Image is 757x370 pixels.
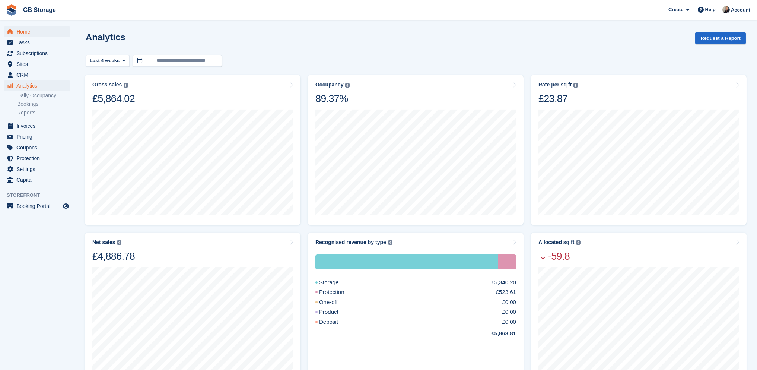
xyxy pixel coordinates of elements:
[473,329,516,338] div: £5,863.81
[573,83,578,88] img: icon-info-grey-7440780725fd019a000dd9b08b2336e03edf1995a4989e88bcd33f0948082b44.svg
[16,80,61,91] span: Analytics
[92,92,135,105] div: £5,864.02
[668,6,683,13] span: Create
[705,6,716,13] span: Help
[4,26,70,37] a: menu
[498,254,516,269] div: Protection
[7,192,74,199] span: Storefront
[16,164,61,174] span: Settings
[6,4,17,16] img: stora-icon-8386f47178a22dfd0bd8f6a31ec36ba5ce8667c1dd55bd0f319d3a0aa187defe.svg
[90,57,120,64] span: Last 4 weeks
[92,82,122,88] div: Gross sales
[4,48,70,58] a: menu
[117,240,121,245] img: icon-info-grey-7440780725fd019a000dd9b08b2336e03edf1995a4989e88bcd33f0948082b44.svg
[502,318,516,326] div: £0.00
[124,83,128,88] img: icon-info-grey-7440780725fd019a000dd9b08b2336e03edf1995a4989e88bcd33f0948082b44.svg
[502,298,516,307] div: £0.00
[4,201,70,211] a: menu
[20,4,59,16] a: GB Storage
[722,6,730,13] img: Karl Walker
[315,318,356,326] div: Deposit
[315,278,357,287] div: Storage
[502,308,516,316] div: £0.00
[86,55,130,67] button: Last 4 weeks
[4,59,70,69] a: menu
[4,80,70,91] a: menu
[86,32,125,42] h2: Analytics
[16,37,61,48] span: Tasks
[16,70,61,80] span: CRM
[4,164,70,174] a: menu
[17,92,70,99] a: Daily Occupancy
[315,239,386,246] div: Recognised revenue by type
[16,26,61,37] span: Home
[4,121,70,131] a: menu
[496,288,516,297] div: £523.61
[538,92,578,105] div: £23.87
[315,82,343,88] div: Occupancy
[17,109,70,116] a: Reports
[695,32,746,44] button: Request a Report
[16,132,61,142] span: Pricing
[16,142,61,153] span: Coupons
[491,278,516,287] div: £5,340.20
[92,239,115,246] div: Net sales
[731,6,750,14] span: Account
[576,240,581,245] img: icon-info-grey-7440780725fd019a000dd9b08b2336e03edf1995a4989e88bcd33f0948082b44.svg
[4,153,70,164] a: menu
[16,153,61,164] span: Protection
[4,132,70,142] a: menu
[315,288,362,297] div: Protection
[538,239,574,246] div: Allocated sq ft
[538,250,581,263] span: -59.8
[4,37,70,48] a: menu
[92,250,135,263] div: £4,886.78
[16,201,61,211] span: Booking Portal
[4,70,70,80] a: menu
[16,48,61,58] span: Subscriptions
[4,142,70,153] a: menu
[61,202,70,211] a: Preview store
[17,101,70,108] a: Bookings
[16,59,61,69] span: Sites
[538,82,572,88] div: Rate per sq ft
[315,298,356,307] div: One-off
[388,240,392,245] img: icon-info-grey-7440780725fd019a000dd9b08b2336e03edf1995a4989e88bcd33f0948082b44.svg
[16,175,61,185] span: Capital
[315,308,356,316] div: Product
[345,83,350,88] img: icon-info-grey-7440780725fd019a000dd9b08b2336e03edf1995a4989e88bcd33f0948082b44.svg
[315,92,350,105] div: 89.37%
[315,254,498,269] div: Storage
[16,121,61,131] span: Invoices
[4,175,70,185] a: menu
